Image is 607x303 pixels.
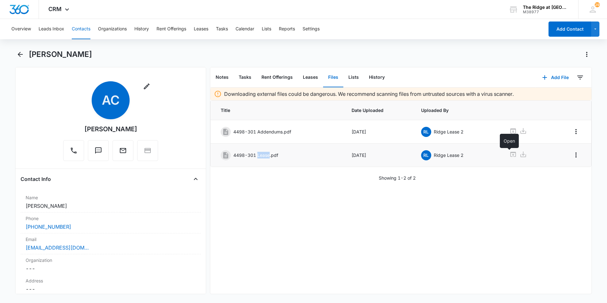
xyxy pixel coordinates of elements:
label: Address [26,277,196,284]
a: [EMAIL_ADDRESS][DOMAIN_NAME] [26,244,89,251]
button: Files [323,68,343,87]
button: Tasks [216,19,228,39]
div: Open [500,134,519,148]
button: Contacts [72,19,90,39]
span: CRM [48,6,62,12]
button: Overflow Menu [571,150,581,160]
button: Leads Inbox [39,19,64,39]
div: notifications count [595,2,600,7]
span: Date Uploaded [352,107,406,114]
td: [DATE] [344,120,413,144]
button: Add Contact [549,22,591,37]
div: Name[PERSON_NAME] [21,192,201,213]
button: Tasks [234,68,256,87]
div: Email[EMAIL_ADDRESS][DOMAIN_NAME] [21,233,201,254]
span: Uploaded By [421,107,494,114]
button: Notes [211,68,234,87]
button: History [134,19,149,39]
div: account name [523,5,569,10]
button: Call [63,140,84,161]
button: Actions [582,49,592,59]
a: Call [63,150,84,155]
button: Email [113,140,133,161]
h1: [PERSON_NAME] [29,50,92,59]
dd: --- [26,285,196,293]
label: Organization [26,257,196,263]
p: Ridge Lease 2 [434,152,463,158]
div: Address--- [21,275,201,296]
span: 29 [595,2,600,7]
span: Title [221,107,336,114]
button: Rent Offerings [256,68,298,87]
label: Phone [26,215,196,222]
p: Ridge Lease 2 [434,128,463,135]
p: Downloading external files could be dangerous. We recommend scanning files from untrusted sources... [224,90,514,98]
button: Organizations [98,19,127,39]
button: Lists [262,19,271,39]
dd: --- [26,265,196,272]
button: Reports [279,19,295,39]
span: RL [421,150,431,160]
button: Settings [303,19,320,39]
button: Calendar [236,19,254,39]
button: Leases [194,19,208,39]
td: [DATE] [344,144,413,167]
div: Organization--- [21,254,201,275]
div: account id [523,10,569,14]
a: Text [88,150,109,155]
label: Name [26,194,196,201]
h4: Contact Info [21,175,51,183]
button: Overview [11,19,31,39]
div: [PERSON_NAME] [84,124,137,134]
button: Text [88,140,109,161]
a: [PHONE_NUMBER] [26,223,71,231]
div: Phone[PHONE_NUMBER] [21,213,201,233]
button: Back [15,49,25,59]
button: Rent Offerings [156,19,186,39]
button: Lists [343,68,364,87]
button: Overflow Menu [571,127,581,137]
a: Email [113,150,133,155]
span: AC [92,81,130,119]
p: 4498-301 Addendums.pdf [233,128,291,135]
p: Showing 1-2 of 2 [379,175,416,181]
label: Email [26,236,196,243]
dd: [PERSON_NAME] [26,202,196,210]
button: Close [191,174,201,184]
button: History [364,68,390,87]
button: Filters [575,72,585,83]
button: Add File [536,70,575,85]
button: Leases [298,68,323,87]
p: 4498-301 Lease.pdf [233,152,278,158]
span: RL [421,127,431,137]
